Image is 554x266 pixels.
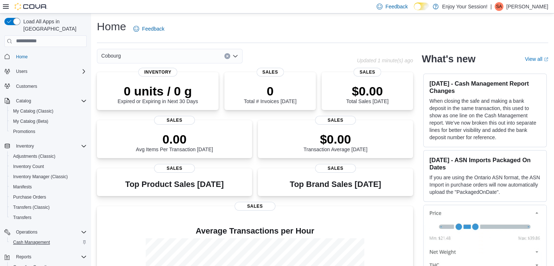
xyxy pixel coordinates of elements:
p: Enjoy Your Session! [442,2,488,11]
svg: External link [544,57,548,62]
span: Operations [16,229,38,235]
p: 0 units / 0 g [118,84,198,98]
span: Cash Management [13,239,50,245]
button: Adjustments (Classic) [7,151,90,161]
span: Transfers (Classic) [13,204,50,210]
div: Total # Invoices [DATE] [244,84,296,104]
div: Transaction Average [DATE] [303,132,368,152]
span: Customers [16,83,37,89]
span: Transfers [13,215,31,220]
span: Inventory Manager (Classic) [10,172,87,181]
button: Transfers (Classic) [7,202,90,212]
a: Cash Management [10,238,53,247]
a: Purchase Orders [10,193,49,202]
span: Inventory Count [10,162,87,171]
button: Operations [1,227,90,237]
span: Manifests [10,183,87,191]
div: Sabir Ali [495,2,503,11]
span: Catalog [16,98,31,104]
p: | [490,2,492,11]
span: Adjustments (Classic) [10,152,87,161]
span: My Catalog (Classic) [13,108,54,114]
span: Customers [13,82,87,91]
p: If you are using the Ontario ASN format, the ASN Import in purchase orders will now automatically... [429,174,541,196]
span: Promotions [13,129,35,134]
span: Sales [315,164,356,173]
span: Sales [154,116,195,125]
span: SA [496,2,502,11]
a: Home [13,52,31,61]
a: Promotions [10,127,38,136]
h3: [DATE] - ASN Imports Packaged On Dates [429,156,541,171]
p: Updated 1 minute(s) ago [357,58,413,63]
span: Inventory [138,68,177,77]
span: Transfers [10,213,87,222]
button: Inventory Count [7,161,90,172]
span: Load All Apps in [GEOGRAPHIC_DATA] [20,18,87,32]
span: Sales [154,164,195,173]
span: Sales [315,116,356,125]
a: Adjustments (Classic) [10,152,58,161]
button: Clear input [224,53,230,59]
span: Transfers (Classic) [10,203,87,212]
span: Inventory [16,143,34,149]
a: Customers [13,82,40,91]
button: My Catalog (Beta) [7,116,90,126]
span: Cash Management [10,238,87,247]
p: 0.00 [136,132,213,146]
button: Catalog [1,96,90,106]
a: My Catalog (Classic) [10,107,56,116]
span: Sales [256,68,284,77]
button: Transfers [7,212,90,223]
button: Promotions [7,126,90,137]
a: Transfers (Classic) [10,203,52,212]
span: Inventory Count [13,164,44,169]
button: Cash Management [7,237,90,247]
h1: Home [97,19,126,34]
h3: [DATE] - Cash Management Report Changes [429,80,541,94]
p: [PERSON_NAME] [506,2,548,11]
span: Operations [13,228,87,236]
span: Sales [354,68,381,77]
div: Avg Items Per Transaction [DATE] [136,132,213,152]
button: Customers [1,81,90,91]
p: 0 [244,84,296,98]
span: Cobourg [101,51,121,60]
span: Home [13,52,87,61]
button: Inventory [13,142,37,150]
button: Open list of options [232,53,238,59]
span: Adjustments (Classic) [13,153,55,159]
h4: Average Transactions per Hour [103,227,407,235]
button: Catalog [13,97,34,105]
a: Inventory Count [10,162,47,171]
button: Reports [1,252,90,262]
a: Manifests [10,183,35,191]
p: $0.00 [346,84,388,98]
button: Manifests [7,182,90,192]
span: My Catalog (Beta) [10,117,87,126]
span: Feedback [385,3,408,10]
button: My Catalog (Classic) [7,106,90,116]
span: Manifests [13,184,32,190]
button: Inventory Manager (Classic) [7,172,90,182]
span: My Catalog (Beta) [13,118,48,124]
span: Users [16,69,27,74]
button: Purchase Orders [7,192,90,202]
span: Reports [13,253,87,261]
h3: Top Brand Sales [DATE] [290,180,381,189]
button: Home [1,51,90,62]
a: Feedback [130,21,167,36]
p: When closing the safe and making a bank deposit in the same transaction, this used to show as one... [429,97,541,141]
button: Users [13,67,30,76]
span: Feedback [142,25,164,32]
span: Home [16,54,28,60]
img: Cova [15,3,47,10]
span: Sales [235,202,275,211]
h3: Top Product Sales [DATE] [125,180,224,189]
span: Catalog [13,97,87,105]
a: Transfers [10,213,34,222]
p: $0.00 [303,132,368,146]
a: View allExternal link [525,56,548,62]
span: Inventory Manager (Classic) [13,174,68,180]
